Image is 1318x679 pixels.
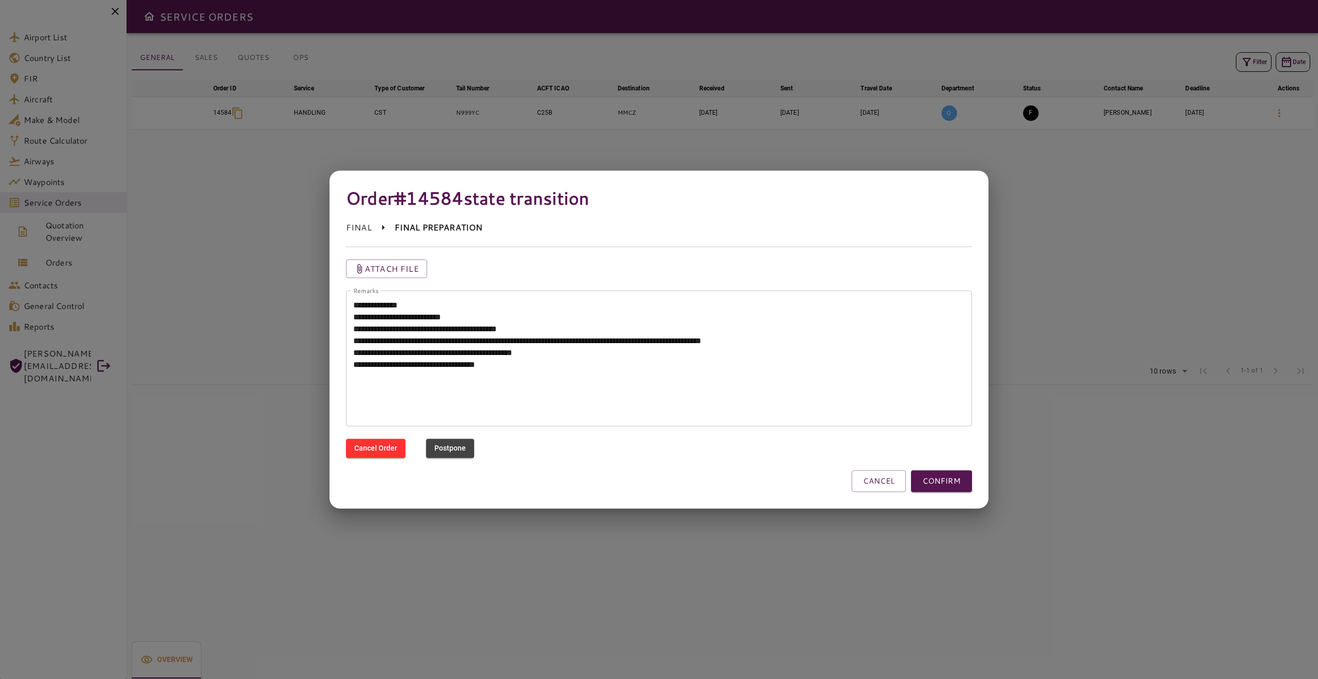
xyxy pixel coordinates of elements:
button: CONFIRM [911,470,972,492]
button: Cancel Order [346,439,405,458]
p: Attach file [365,263,419,275]
button: Postpone [426,439,474,458]
button: CANCEL [852,470,906,492]
p: FINAL PREPARATION [395,221,483,234]
label: Remarks [353,286,379,295]
h4: Order #14584 state transition [346,187,972,209]
p: FINAL [346,221,372,234]
button: Attach file [346,259,427,278]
